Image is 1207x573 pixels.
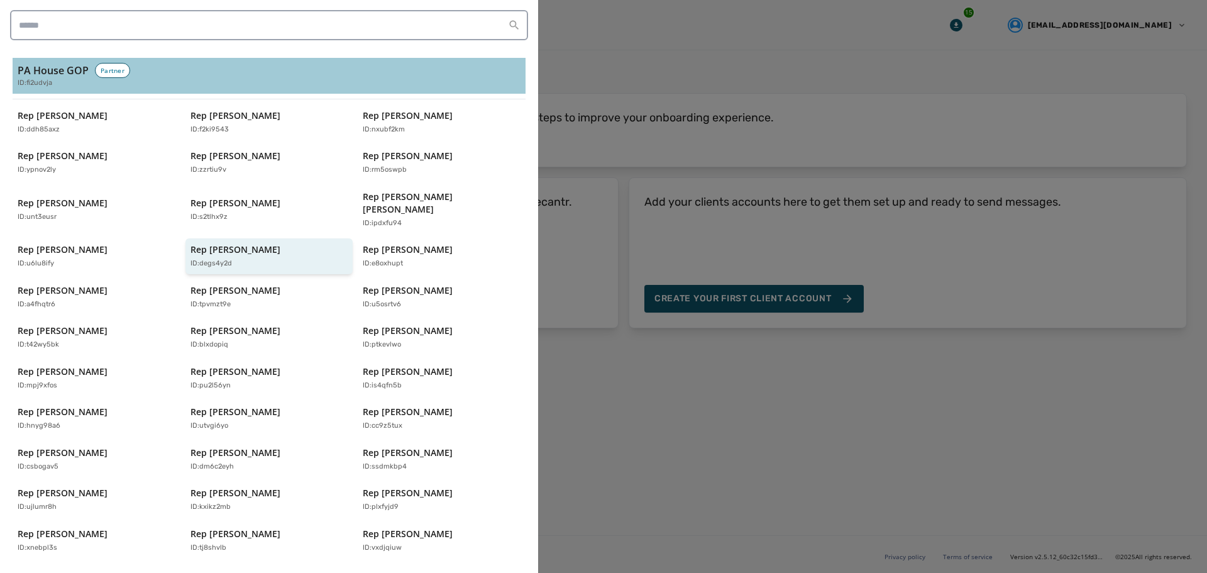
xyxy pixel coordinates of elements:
button: PA House GOPPartnerID:fi2udvja [13,58,526,94]
p: Rep [PERSON_NAME] [18,487,107,499]
button: Rep [PERSON_NAME]ID:dm6c2eyh [185,442,353,477]
p: Rep [PERSON_NAME] [363,150,453,162]
p: Rep [PERSON_NAME] [18,325,107,337]
p: Rep [PERSON_NAME] [190,243,280,256]
button: Rep [PERSON_NAME]ID:csbogav5 [13,442,180,477]
p: Rep [PERSON_NAME] [363,325,453,337]
button: Rep [PERSON_NAME]ID:ssdmkbp4 [358,442,526,477]
p: Rep [PERSON_NAME] [190,150,280,162]
button: Rep [PERSON_NAME] [PERSON_NAME]ID:ipdxfu94 [358,186,526,234]
button: Rep [PERSON_NAME]ID:tpvmzt9e [185,279,353,315]
p: ID: degs4y2d [190,259,232,269]
button: Rep [PERSON_NAME]ID:u5osrtv6 [358,279,526,315]
button: Rep [PERSON_NAME]ID:pu2l56yn [185,360,353,396]
button: Rep [PERSON_NAME]ID:u6lu8ify [13,238,180,274]
p: Rep [PERSON_NAME] [18,447,107,459]
p: ID: cc9z5tux [363,421,402,431]
p: ID: ssdmkbp4 [363,462,407,472]
p: Rep [PERSON_NAME] [363,365,453,378]
button: Rep [PERSON_NAME]ID:ptkevlwo [358,320,526,355]
p: ID: unt3eusr [18,212,57,223]
button: Rep [PERSON_NAME]ID:unt3eusr [13,186,180,234]
p: Rep [PERSON_NAME] [190,284,280,297]
p: ID: ptkevlwo [363,340,401,350]
p: Rep [PERSON_NAME] [18,197,107,209]
p: ID: nxubf2km [363,125,405,135]
p: Rep [PERSON_NAME] [PERSON_NAME] [363,191,508,216]
button: Rep [PERSON_NAME]ID:xnebpl3s [13,523,180,559]
p: ID: t42wy5bk [18,340,59,350]
p: ID: a4fhqtr6 [18,299,55,310]
p: ID: pu2l56yn [190,381,231,391]
p: ID: rm5oswpb [363,165,407,175]
button: Rep [PERSON_NAME]ID:cc9z5tux [358,401,526,437]
p: Rep [PERSON_NAME] [363,447,453,459]
p: Rep [PERSON_NAME] [190,528,280,540]
p: ID: tpvmzt9e [190,299,231,310]
p: Rep [PERSON_NAME] [363,109,453,122]
p: Rep [PERSON_NAME] [18,150,107,162]
p: ID: zzrtiu9v [190,165,226,175]
p: Rep [PERSON_NAME] [190,487,280,499]
p: Rep [PERSON_NAME] [363,487,453,499]
p: Rep [PERSON_NAME] [190,365,280,378]
button: Rep [PERSON_NAME]ID:blxdopiq [185,320,353,355]
p: Rep [PERSON_NAME] [190,109,280,122]
p: Rep [PERSON_NAME] [18,284,107,297]
p: Rep [PERSON_NAME] [18,528,107,540]
p: ID: dm6c2eyh [190,462,234,472]
button: Rep [PERSON_NAME]ID:utvgi6yo [185,401,353,437]
button: Rep [PERSON_NAME]ID:hnyg98a6 [13,401,180,437]
p: ID: csbogav5 [18,462,58,472]
p: ID: u6lu8ify [18,259,54,269]
p: ID: kxikz2mb [190,502,231,513]
p: Rep [PERSON_NAME] [363,528,453,540]
p: ID: s2tlhx9z [190,212,228,223]
button: Rep [PERSON_NAME]ID:plxfyjd9 [358,482,526,518]
span: ID: fi2udvja [18,78,52,89]
button: Rep [PERSON_NAME]ID:tj8shvlb [185,523,353,559]
p: ID: tj8shvlb [190,543,226,554]
button: Rep [PERSON_NAME]ID:a4fhqtr6 [13,279,180,315]
button: Rep [PERSON_NAME]ID:t42wy5bk [13,320,180,355]
button: Rep [PERSON_NAME]ID:ddh85axz [13,104,180,140]
p: Rep [PERSON_NAME] [190,406,280,418]
p: ID: is4qfn5b [363,381,402,391]
p: ID: ypnov2ly [18,165,56,175]
p: Rep [PERSON_NAME] [190,197,280,209]
p: Rep [PERSON_NAME] [18,365,107,378]
p: ID: e8oxhupt [363,259,403,269]
p: ID: utvgi6yo [190,421,228,431]
p: Rep [PERSON_NAME] [18,109,107,122]
button: Rep [PERSON_NAME]ID:nxubf2km [358,104,526,140]
p: Rep [PERSON_NAME] [18,406,107,418]
button: Rep [PERSON_NAME]ID:kxikz2mb [185,482,353,518]
p: ID: xnebpl3s [18,543,57,554]
p: Rep [PERSON_NAME] [18,243,107,256]
h3: PA House GOP [18,63,89,78]
button: Rep [PERSON_NAME]ID:mpj9xfos [13,360,180,396]
p: Rep [PERSON_NAME] [190,325,280,337]
p: ID: vxdjqiuw [363,543,402,554]
p: ID: mpj9xfos [18,381,57,391]
p: ID: hnyg98a6 [18,421,60,431]
p: ID: ipdxfu94 [363,218,402,229]
p: Rep [PERSON_NAME] [363,243,453,256]
p: ID: f2ki9543 [190,125,229,135]
button: Rep [PERSON_NAME]ID:rm5oswpb [358,145,526,181]
p: Rep [PERSON_NAME] [190,447,280,459]
p: ID: ddh85axz [18,125,60,135]
button: Rep [PERSON_NAME]ID:ujlumr8h [13,482,180,518]
button: Rep [PERSON_NAME]ID:degs4y2d [185,238,353,274]
p: Rep [PERSON_NAME] [363,406,453,418]
p: Rep [PERSON_NAME] [363,284,453,297]
button: Rep [PERSON_NAME]ID:s2tlhx9z [185,186,353,234]
p: ID: plxfyjd9 [363,502,399,513]
p: ID: u5osrtv6 [363,299,401,310]
button: Rep [PERSON_NAME]ID:e8oxhupt [358,238,526,274]
button: Rep [PERSON_NAME]ID:is4qfn5b [358,360,526,396]
p: ID: blxdopiq [190,340,228,350]
button: Rep [PERSON_NAME]ID:zzrtiu9v [185,145,353,181]
div: Partner [95,63,130,78]
button: Rep [PERSON_NAME]ID:f2ki9543 [185,104,353,140]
